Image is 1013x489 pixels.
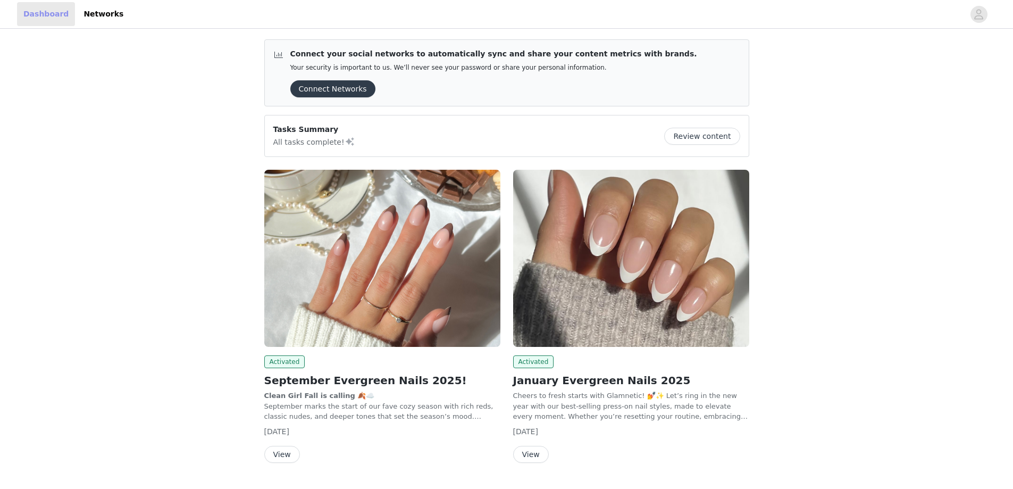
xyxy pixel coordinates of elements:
button: Connect Networks [290,80,375,97]
h2: January Evergreen Nails 2025 [513,372,749,388]
button: View [264,446,300,463]
span: Activated [513,355,554,368]
a: Dashboard [17,2,75,26]
img: Glamnetic [264,170,500,347]
span: [DATE] [513,427,538,436]
p: Cheers to fresh starts with Glamnetic! 💅✨ Let’s ring in the new year with our best-selling press-... [513,391,749,422]
p: All tasks complete! [273,135,355,148]
p: Connect your social networks to automatically sync and share your content metrics with brands. [290,48,697,60]
h2: September Evergreen Nails 2025! [264,372,500,388]
a: Networks [77,2,130,26]
strong: Clean Girl Fall is calling 🍂☁️ [264,392,375,400]
span: Activated [264,355,305,368]
button: View [513,446,549,463]
button: Review content [664,128,740,145]
p: Tasks Summary [273,124,355,135]
a: View [513,451,549,459]
a: View [264,451,300,459]
p: September marks the start of our fave cozy season with rich reds, classic nudes, and deeper tones... [264,391,500,422]
img: Glamnetic [513,170,749,347]
div: avatar [974,6,984,23]
span: [DATE] [264,427,289,436]
p: Your security is important to us. We’ll never see your password or share your personal information. [290,64,697,72]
